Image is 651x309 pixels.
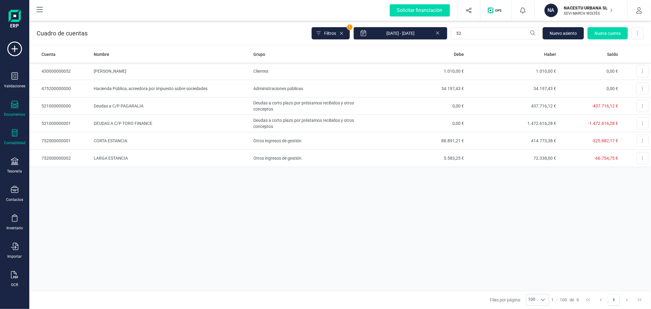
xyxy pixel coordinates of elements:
td: 521000000001 [29,115,91,132]
button: Filtros [312,27,350,39]
span: Grupo [253,51,265,57]
span: -66.754,75 € [594,156,618,161]
span: Cuenta [42,51,56,57]
td: 34.197,43 € [374,80,466,97]
td: Clientes [251,63,374,80]
button: Page 1 [608,294,620,306]
button: Nuevo asiento [543,27,584,39]
div: Inventario [6,226,23,231]
span: 100 [560,297,567,303]
span: Saldo [607,51,618,57]
div: OCR [11,282,18,287]
span: Nueva cuenta [595,30,621,36]
button: Next Page [621,294,633,306]
td: 752000000002 [29,150,91,167]
td: 437.716,12 € [466,97,559,115]
td: CORTA ESTANCIA [91,132,251,150]
td: DEUDAS A C/P TORO FINANCE [91,115,251,132]
div: Documentos [4,112,25,117]
div: Contactos [6,197,23,202]
td: 1.010,00 € [374,63,466,80]
td: 34.197,43 € [466,80,559,97]
input: Buscar [451,27,539,39]
button: Last Page [634,294,646,306]
div: - [552,297,579,303]
span: Nuevo asiento [550,30,577,36]
div: Solicitar financiación [390,4,450,16]
span: Filtros [324,30,336,36]
div: NA [544,4,558,17]
span: Debe [454,51,464,57]
span: 1 [347,24,353,30]
td: 1.010,00 € [466,63,559,80]
div: Importar [8,254,22,259]
td: Deudas a corto plazo por préstamos recibidos y otros conceptos [251,97,374,115]
span: 100 [526,294,537,305]
td: 752000000001 [29,132,91,150]
p: XEVI MARCH WOLTÉS [564,11,613,16]
td: 88.891,21 € [374,132,466,150]
img: Logo Finanedi [9,10,21,29]
span: -325.882,17 € [592,138,618,143]
td: Otros ingresos de gestión [251,132,374,150]
td: 1.472.616,28 € [466,115,559,132]
button: Nueva cuenta [588,27,628,39]
span: -437.716,12 € [592,104,618,108]
td: [PERSON_NAME] [91,63,251,80]
img: Logo de OPS [488,7,504,13]
button: Previous Page [595,294,607,306]
span: 6 [577,297,579,303]
td: 521000000000 [29,97,91,115]
td: 430000000052 [29,63,91,80]
td: LARGA ESTANCIA [91,150,251,167]
span: 0,00 € [606,86,618,91]
td: Hacienda Pública, acreedora por impuesto sobre sociedades [91,80,251,97]
td: Deudas a C/P PAGARALIA [91,97,251,115]
td: 5.583,25 € [374,150,466,167]
button: Logo de OPS [484,1,508,20]
button: First Page [582,294,594,306]
button: Solicitar financiación [382,1,457,20]
td: 475200000000 [29,80,91,97]
span: de [570,297,574,303]
td: 0,00 € [374,115,466,132]
div: Validaciones [4,84,25,89]
td: 0,00 € [374,97,466,115]
span: 0,00 € [606,69,618,74]
div: Contabilidad [4,140,25,145]
div: Tesorería [7,169,22,174]
span: -1.472.616,28 € [588,121,618,126]
td: 72.338,00 € [466,150,559,167]
span: Haber [544,51,556,57]
td: Otros ingresos de gestión [251,150,374,167]
span: 1 [552,297,554,303]
button: NANACESTU URBANA SLXEVI MARCH WOLTÉS [542,1,620,20]
span: Nombre [94,51,109,57]
td: Deudas a corto plazo por préstamos recibidos y otros conceptos [251,115,374,132]
p: Cuadro de cuentas [37,29,88,38]
td: 414.773,38 € [466,132,559,150]
div: Filas por página: [490,294,549,306]
td: Administraciones públicas [251,80,374,97]
p: NACESTU URBANA SL [564,5,613,11]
